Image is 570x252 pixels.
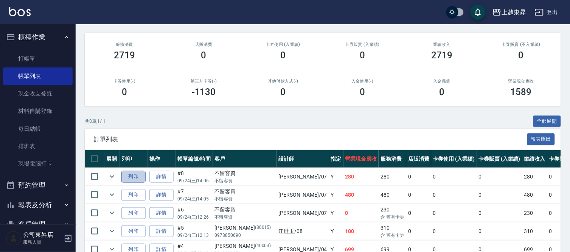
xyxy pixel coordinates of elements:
[329,150,343,168] th: 指定
[3,50,73,67] a: 打帳單
[329,222,343,240] td: Y
[522,222,547,240] td: 310
[406,168,431,186] td: 0
[6,231,21,246] img: Person
[277,168,329,186] td: [PERSON_NAME] /07
[431,150,477,168] th: 卡券使用 (入業績)
[522,186,547,204] td: 480
[277,204,329,222] td: [PERSON_NAME] /07
[431,168,477,186] td: 0
[406,222,431,240] td: 0
[439,87,444,97] h3: 0
[431,50,452,61] h3: 2719
[215,196,275,202] p: 不留客資
[527,135,555,142] a: 報表匯出
[177,196,211,202] p: 09/24 (三) 14:05
[215,242,275,250] div: [PERSON_NAME]
[85,118,106,125] p: 共 8 筆, 1 / 1
[149,171,174,183] a: 詳情
[121,207,146,219] button: 列印
[406,150,431,168] th: 店販消費
[329,204,343,222] td: Y
[215,224,275,232] div: [PERSON_NAME]
[114,50,135,61] h3: 2719
[406,186,431,204] td: 0
[477,150,523,168] th: 卡券販賣 (入業績)
[106,225,118,237] button: expand row
[94,136,527,143] span: 訂單列表
[502,8,526,17] div: 上越東昇
[176,204,213,222] td: #6
[477,222,523,240] td: 0
[406,204,431,222] td: 0
[3,195,73,215] button: 報表及分析
[201,50,207,61] h3: 0
[329,186,343,204] td: Y
[431,186,477,204] td: 0
[255,224,271,232] p: (80015)
[215,232,275,239] p: 0978850690
[94,42,155,47] h3: 服務消費
[379,150,406,168] th: 服務消費
[381,214,404,221] p: 含 舊有卡券
[23,231,62,239] h5: 公司東昇店
[3,67,73,85] a: 帳單列表
[489,5,529,20] button: 上越東昇
[106,207,118,219] button: expand row
[94,79,155,84] h2: 卡券使用(-)
[3,138,73,155] a: 排班表
[177,177,211,184] p: 09/24 (三) 14:06
[522,150,547,168] th: 業績收入
[215,206,275,214] div: 不留客資
[379,204,406,222] td: 230
[477,186,523,204] td: 0
[332,42,393,47] h2: 卡券販賣 (入業績)
[343,168,379,186] td: 280
[277,222,329,240] td: 江世玉 /08
[122,87,127,97] h3: 0
[121,171,146,183] button: 列印
[173,42,235,47] h2: 店販消費
[173,79,235,84] h2: 第三方卡券(-)
[379,186,406,204] td: 480
[277,186,329,204] td: [PERSON_NAME] /07
[491,79,552,84] h2: 營業現金應收
[177,214,211,221] p: 09/24 (三) 12:26
[3,155,73,172] a: 現場電腦打卡
[519,50,524,61] h3: 0
[255,242,271,250] p: (40003)
[176,222,213,240] td: #5
[511,87,532,97] h3: 1589
[176,168,213,186] td: #8
[3,120,73,138] a: 每日結帳
[104,150,120,168] th: 展開
[411,79,472,84] h2: 入金儲值
[213,150,277,168] th: 客戶
[360,50,365,61] h3: 0
[192,87,216,97] h3: -1130
[215,214,275,221] p: 不留客資
[121,225,146,237] button: 列印
[533,116,561,127] button: 全部展開
[477,168,523,186] td: 0
[23,239,62,246] p: 服務人員
[343,150,379,168] th: 營業現金應收
[381,232,404,239] p: 含 舊有卡券
[106,171,118,182] button: expand row
[431,222,477,240] td: 0
[277,150,329,168] th: 設計師
[343,186,379,204] td: 480
[477,204,523,222] td: 0
[253,79,314,84] h2: 其他付款方式(-)
[360,87,365,97] h3: 0
[379,222,406,240] td: 310
[149,225,174,237] a: 詳情
[3,27,73,47] button: 櫃檯作業
[491,42,552,47] h2: 卡券販賣 (不入業績)
[281,50,286,61] h3: 0
[177,232,211,239] p: 09/24 (三) 12:13
[332,79,393,84] h2: 入金使用(-)
[215,188,275,196] div: 不留客資
[176,186,213,204] td: #7
[532,5,561,19] button: 登出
